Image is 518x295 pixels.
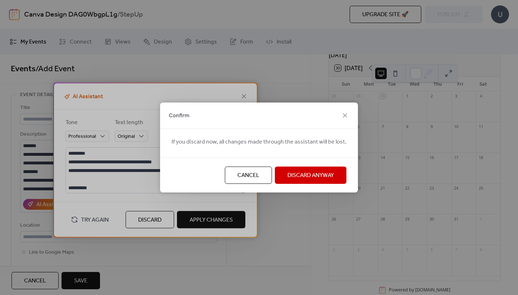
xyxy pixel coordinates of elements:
[237,171,259,180] span: Cancel
[172,138,346,146] span: If you discard now, all changes made through the assistant will be lost.
[169,112,190,120] span: Confirm
[225,167,272,184] button: Cancel
[287,171,334,180] span: Discard Anyway
[275,167,346,184] button: Discard Anyway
